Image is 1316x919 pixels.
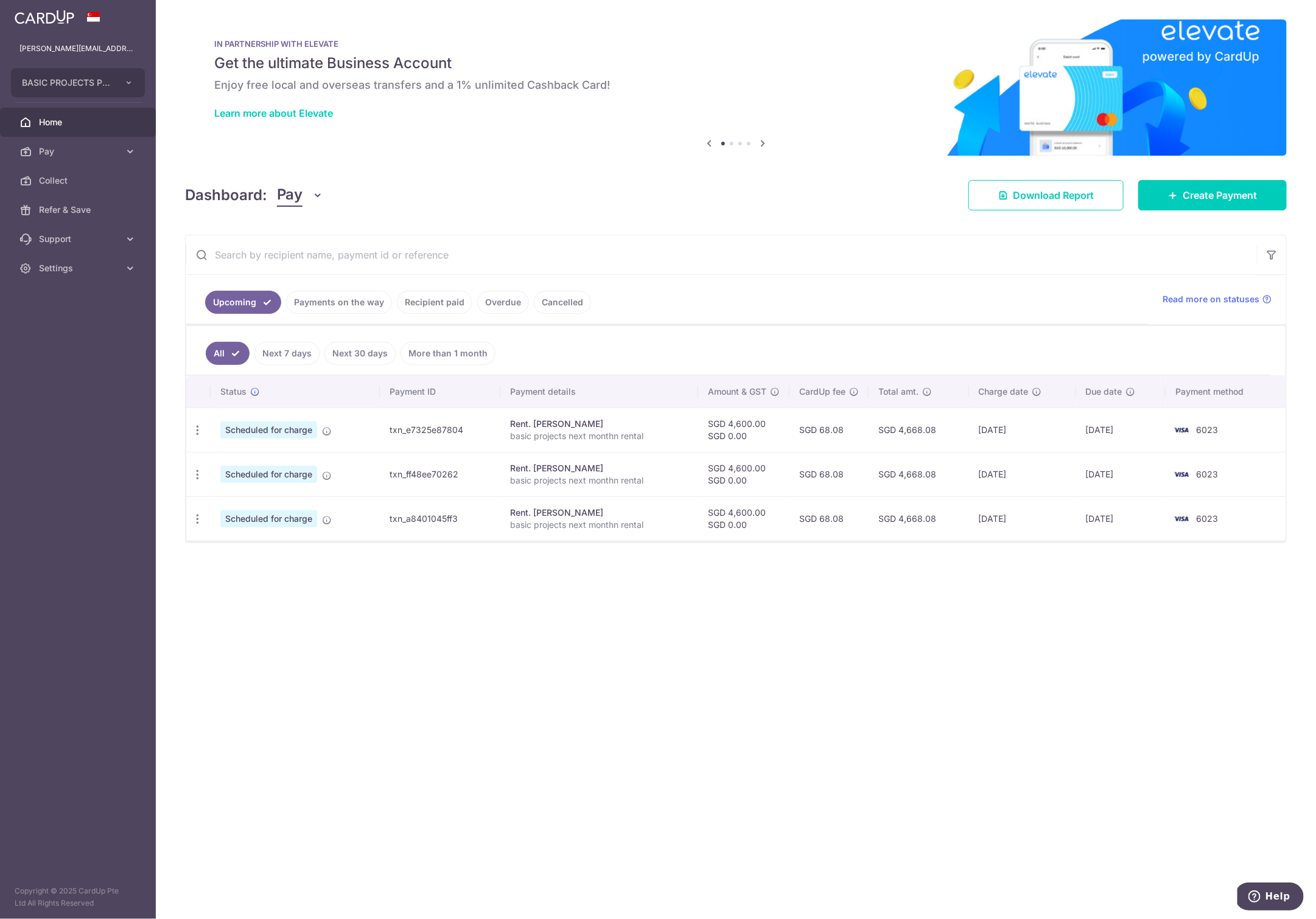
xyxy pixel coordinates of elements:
[1183,188,1257,203] span: Create Payment
[1013,188,1094,203] span: Download Report
[510,418,688,430] div: Rent. [PERSON_NAME]
[214,54,1258,73] h5: Get the ultimate Business Account
[789,407,869,452] td: SGD 68.08
[1086,386,1122,398] span: Due date
[477,291,529,314] a: Overdue
[397,291,472,314] a: Recipient paid
[510,507,688,519] div: Rent. [PERSON_NAME]
[1076,496,1166,541] td: [DATE]
[214,107,333,119] a: Learn more about Elevate
[869,496,968,541] td: SGD 4,668.08
[401,342,495,365] a: More than 1 month
[1196,469,1218,479] span: 6023
[510,430,688,442] p: basic projects next monthn rental
[39,233,119,245] span: Support
[698,407,789,452] td: SGD 4,600.00 SGD 0.00
[969,496,1076,541] td: [DATE]
[979,386,1029,398] span: Charge date
[220,386,247,398] span: Status
[380,407,500,452] td: txn_e7325e87804
[380,376,500,407] th: Payment ID
[19,43,136,55] p: [PERSON_NAME][EMAIL_ADDRESS][DOMAIN_NAME]
[286,291,392,314] a: Payments on the way
[969,407,1076,452] td: [DATE]
[220,421,317,439] span: Scheduled for charge
[1169,512,1194,526] img: Bank Card
[39,175,119,187] span: Collect
[15,10,74,24] img: CardUp
[22,77,112,89] span: BASIC PROJECTS PTE LTD
[1196,513,1218,524] span: 6023
[1237,883,1304,913] iframe: Opens a widget where you can find more information
[39,145,119,158] span: Pay
[799,386,845,398] span: CardUp fee
[500,376,698,407] th: Payment details
[869,407,968,452] td: SGD 4,668.08
[220,466,317,483] span: Scheduled for charge
[534,291,591,314] a: Cancelled
[1163,293,1272,305] a: Read more on statuses
[254,342,320,365] a: Next 7 days
[380,496,500,541] td: txn_a8401045ff3
[11,68,145,97] button: BASIC PROJECTS PTE LTD
[1169,423,1194,437] img: Bank Card
[789,452,869,496] td: SGD 68.08
[510,519,688,531] p: basic projects next monthn rental
[789,496,869,541] td: SGD 68.08
[1166,376,1286,407] th: Payment method
[1076,452,1166,496] td: [DATE]
[1163,293,1259,305] span: Read more on statuses
[39,262,119,274] span: Settings
[220,510,317,527] span: Scheduled for charge
[869,452,968,496] td: SGD 4,668.08
[205,291,281,314] a: Upcoming
[214,78,1258,92] h6: Enjoy free local and overseas transfers and a 1% unlimited Cashback Card!
[510,474,688,487] p: basic projects next monthn rental
[186,235,1257,274] input: Search by recipient name, payment id or reference
[969,452,1076,496] td: [DATE]
[324,342,396,365] a: Next 30 days
[206,342,250,365] a: All
[1196,425,1218,435] span: 6023
[708,386,766,398] span: Amount & GST
[39,116,119,128] span: Home
[698,452,789,496] td: SGD 4,600.00 SGD 0.00
[968,180,1124,210] a: Download Report
[277,184,324,207] button: Pay
[185,184,267,206] h4: Dashboard:
[1076,407,1166,452] td: [DATE]
[214,39,1258,49] p: IN PARTNERSHIP WITH ELEVATE
[1138,180,1287,210] a: Create Payment
[277,184,303,207] span: Pay
[878,386,919,398] span: Total amt.
[39,204,119,216] span: Refer & Save
[185,19,1287,156] img: Renovation banner
[1169,467,1194,482] img: Bank Card
[380,452,500,496] td: txn_ff48ee70262
[510,462,688,474] div: Rent. [PERSON_NAME]
[698,496,789,541] td: SGD 4,600.00 SGD 0.00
